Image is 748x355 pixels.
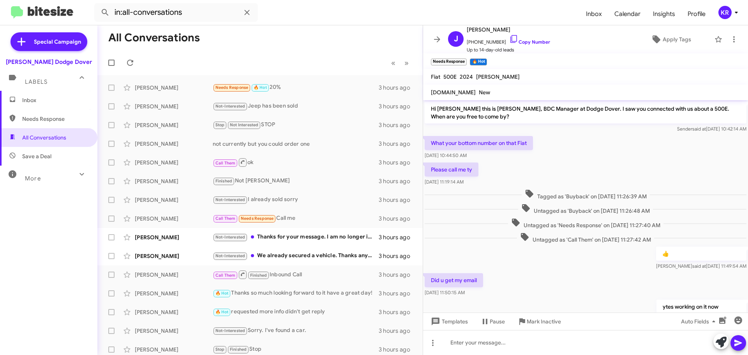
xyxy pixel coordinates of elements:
span: Call Them [215,273,236,278]
div: Inbound Call [213,270,379,279]
button: Previous [386,55,400,71]
div: Stop [213,345,379,354]
a: Profile [681,3,712,25]
div: Call me [213,214,379,223]
div: [PERSON_NAME] [135,271,213,279]
div: not currently but you could order one [213,140,379,148]
span: New [479,89,490,96]
div: 3 hours ago [379,177,416,185]
span: [DOMAIN_NAME] [431,89,476,96]
span: Not-Interested [215,328,245,333]
div: [PERSON_NAME] [135,233,213,241]
div: Thanks for your message. I am no longer in market. [213,233,379,242]
div: [PERSON_NAME] [135,346,213,353]
button: Templates [423,314,474,329]
span: Not-Interested [215,104,245,109]
div: 3 hours ago [379,252,416,260]
div: Sorry. I've found a car. [213,326,379,335]
div: 3 hours ago [379,308,416,316]
span: [PERSON_NAME] [476,73,520,80]
div: I already sold sorry [213,195,379,204]
div: 3 hours ago [379,121,416,129]
span: Finished [215,178,233,184]
span: [DATE] 10:44:50 AM [425,152,467,158]
div: STOP [213,120,379,129]
span: [PERSON_NAME] [DATE] 11:49:54 AM [656,263,746,269]
span: Needs Response [22,115,88,123]
span: Auto Fields [681,314,718,329]
div: [PERSON_NAME] [135,215,213,223]
span: Finished [250,273,267,278]
div: [PERSON_NAME] [135,140,213,148]
p: ytes working on it now [656,300,746,314]
span: Special Campaign [34,38,81,46]
span: 🔥 Hot [215,309,229,314]
span: Untagged as 'Needs Response' on [DATE] 11:27:40 AM [508,218,663,229]
input: Search [94,3,258,22]
span: Needs Response [241,216,274,221]
a: Calendar [608,3,647,25]
p: Did u get my email [425,273,483,287]
small: 🔥 Hot [470,58,487,65]
span: Needs Response [215,85,249,90]
span: Inbox [22,96,88,104]
span: Mark Inactive [527,314,561,329]
button: Apply Tags [631,32,711,46]
div: Jeep has been sold [213,102,379,111]
div: 3 hours ago [379,196,416,204]
div: ok [213,157,379,167]
small: Needs Response [431,58,467,65]
span: Stop [215,122,225,127]
span: Not-Interested [215,253,245,258]
div: We already secured a vehicle. Thanks anyway [213,251,379,260]
span: Not-Interested [215,235,245,240]
span: Sender [DATE] 10:42:14 AM [677,126,746,132]
div: [PERSON_NAME] [135,290,213,297]
span: J [454,33,458,45]
span: « [391,58,395,68]
div: 3 hours ago [379,215,416,223]
div: KR [718,6,732,19]
div: Thanks so much looking forward to it have a great day! [213,289,379,298]
div: 3 hours ago [379,102,416,110]
span: All Conversations [22,134,66,141]
div: requested more info didn't get reply [213,307,379,316]
span: Stop [215,347,225,352]
nav: Page navigation example [387,55,413,71]
span: Labels [25,78,48,85]
span: Save a Deal [22,152,51,160]
div: 20% [213,83,379,92]
div: 3 hours ago [379,290,416,297]
div: 3 hours ago [379,327,416,335]
span: 2024 [460,73,473,80]
span: 500E [443,73,457,80]
div: 3 hours ago [379,233,416,241]
span: Not Interested [230,122,259,127]
span: Up to 14-day-old leads [467,46,550,54]
button: Pause [474,314,511,329]
p: What your bottom number on that Fiat [425,136,533,150]
a: Copy Number [509,39,550,45]
span: More [25,175,41,182]
span: Pause [490,314,505,329]
div: [PERSON_NAME] [135,177,213,185]
span: Not-Interested [215,197,245,202]
span: » [404,58,409,68]
button: Next [400,55,413,71]
div: [PERSON_NAME] Dodge Dover [6,58,92,66]
a: Inbox [580,3,608,25]
div: 3 hours ago [379,271,416,279]
button: Mark Inactive [511,314,567,329]
span: said at [692,263,706,269]
span: [DATE] 11:50:15 AM [425,290,465,295]
p: Please call me ty [425,162,478,177]
span: 🔥 Hot [215,291,229,296]
span: Fiat [431,73,440,80]
span: Untagged as 'Call Them' on [DATE] 11:27:42 AM [517,232,654,244]
span: Call Them [215,161,236,166]
div: [PERSON_NAME] [135,252,213,260]
span: Untagged as 'Buyback' on [DATE] 11:26:48 AM [518,203,653,215]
